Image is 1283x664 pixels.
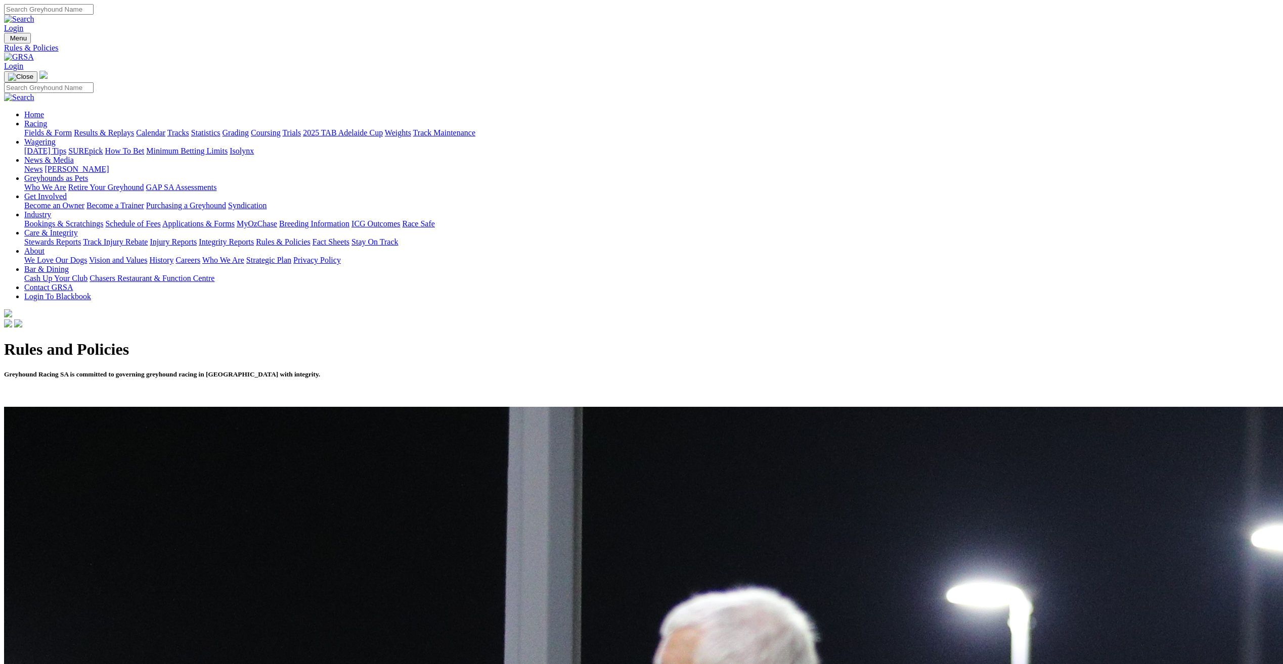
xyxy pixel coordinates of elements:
[24,210,51,219] a: Industry
[146,201,226,210] a: Purchasing a Greyhound
[24,174,88,182] a: Greyhounds as Pets
[24,283,73,292] a: Contact GRSA
[24,238,1279,247] div: Care & Integrity
[24,156,74,164] a: News & Media
[24,201,84,210] a: Become an Owner
[24,110,44,119] a: Home
[4,340,1279,359] h1: Rules and Policies
[385,128,411,137] a: Weights
[24,219,103,228] a: Bookings & Scratchings
[24,219,1279,228] div: Industry
[24,128,1279,137] div: Racing
[246,256,291,264] a: Strategic Plan
[4,62,23,70] a: Login
[4,319,12,327] img: facebook.svg
[10,34,27,42] span: Menu
[68,183,144,192] a: Retire Your Greyhound
[86,201,144,210] a: Become a Trainer
[351,219,400,228] a: ICG Outcomes
[228,201,267,210] a: Syndication
[4,82,94,93] input: Search
[74,128,134,137] a: Results & Replays
[4,43,1279,53] a: Rules & Policies
[24,119,47,128] a: Racing
[24,147,1279,156] div: Wagering
[83,238,148,246] a: Track Injury Rebate
[39,71,48,79] img: logo-grsa-white.png
[150,238,197,246] a: Injury Reports
[402,219,434,228] a: Race Safe
[251,128,281,137] a: Coursing
[167,128,189,137] a: Tracks
[279,219,349,228] a: Breeding Information
[4,4,94,15] input: Search
[45,165,109,173] a: [PERSON_NAME]
[24,292,91,301] a: Login To Blackbook
[24,147,66,155] a: [DATE] Tips
[191,128,220,137] a: Statistics
[230,147,254,155] a: Isolynx
[68,147,103,155] a: SUREpick
[149,256,173,264] a: History
[202,256,244,264] a: Who We Are
[4,71,37,82] button: Toggle navigation
[24,201,1279,210] div: Get Involved
[256,238,311,246] a: Rules & Policies
[175,256,200,264] a: Careers
[293,256,341,264] a: Privacy Policy
[351,238,398,246] a: Stay On Track
[24,183,66,192] a: Who We Are
[223,128,249,137] a: Grading
[24,192,67,201] a: Get Involved
[146,147,228,155] a: Minimum Betting Limits
[24,256,1279,265] div: About
[4,93,34,102] img: Search
[24,274,1279,283] div: Bar & Dining
[303,128,383,137] a: 2025 TAB Adelaide Cup
[237,219,277,228] a: MyOzChase
[24,265,69,273] a: Bar & Dining
[24,247,45,255] a: About
[90,274,214,282] a: Chasers Restaurant & Function Centre
[24,183,1279,192] div: Greyhounds as Pets
[199,238,254,246] a: Integrity Reports
[24,238,81,246] a: Stewards Reports
[24,256,87,264] a: We Love Our Dogs
[24,137,56,146] a: Wagering
[14,319,22,327] img: twitter.svg
[24,165,42,173] a: News
[4,370,1279,378] h5: Greyhound Racing SA is committed to governing greyhound racing in [GEOGRAPHIC_DATA] with integrity.
[282,128,301,137] a: Trials
[146,183,217,192] a: GAP SA Assessments
[89,256,147,264] a: Vision and Values
[24,165,1279,174] div: News & Media
[162,219,235,228] a: Applications & Forms
[4,309,12,317] img: logo-grsa-white.png
[24,274,87,282] a: Cash Up Your Club
[413,128,475,137] a: Track Maintenance
[4,53,34,62] img: GRSA
[105,219,160,228] a: Schedule of Fees
[4,33,31,43] button: Toggle navigation
[4,24,23,32] a: Login
[24,228,78,237] a: Care & Integrity
[24,128,72,137] a: Fields & Form
[136,128,165,137] a: Calendar
[4,15,34,24] img: Search
[105,147,145,155] a: How To Bet
[313,238,349,246] a: Fact Sheets
[8,73,33,81] img: Close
